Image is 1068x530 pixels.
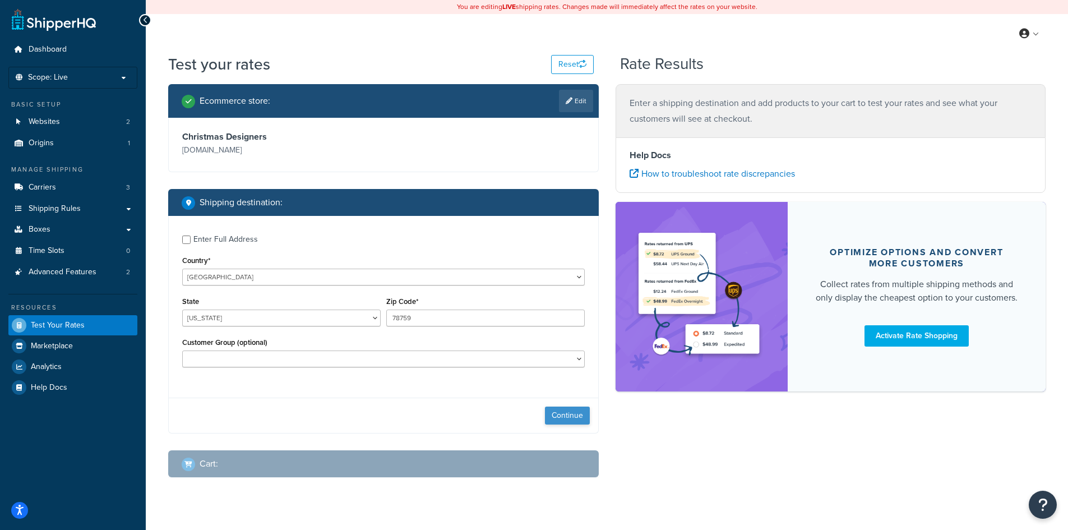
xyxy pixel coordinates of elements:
[182,256,210,265] label: Country*
[559,90,593,112] a: Edit
[8,133,137,154] a: Origins1
[126,246,130,256] span: 0
[168,53,270,75] h1: Test your rates
[182,142,381,158] p: [DOMAIN_NAME]
[545,407,590,425] button: Continue
[182,131,381,142] h3: Christmas Designers
[28,73,68,82] span: Scope: Live
[8,100,137,109] div: Basic Setup
[551,55,594,74] button: Reset
[815,247,1019,269] div: Optimize options and convert more customers
[8,177,137,198] li: Carriers
[8,357,137,377] a: Analytics
[182,236,191,244] input: Enter Full Address
[31,383,67,393] span: Help Docs
[126,183,130,192] span: 3
[630,149,1032,162] h4: Help Docs
[8,39,137,60] a: Dashboard
[31,321,85,330] span: Test Your Rates
[128,139,130,148] span: 1
[8,165,137,174] div: Manage Shipping
[31,342,73,351] span: Marketplace
[29,268,96,277] span: Advanced Features
[620,56,704,73] h2: Rate Results
[8,177,137,198] a: Carriers3
[126,268,130,277] span: 2
[502,2,516,12] b: LIVE
[31,362,62,372] span: Analytics
[29,204,81,214] span: Shipping Rules
[29,225,50,234] span: Boxes
[182,338,267,347] label: Customer Group (optional)
[630,95,1032,127] p: Enter a shipping destination and add products to your cart to test your rates and see what your c...
[8,262,137,283] li: Advanced Features
[200,96,270,106] h2: Ecommerce store :
[8,336,137,356] a: Marketplace
[386,297,418,306] label: Zip Code*
[864,325,969,347] a: Activate Rate Shopping
[632,219,771,375] img: feature-image-rateshop-7084cbbcb2e67ef1d54c2e976f0e592697130d5817b016cf7cc7e13314366067.png
[126,117,130,127] span: 2
[8,377,137,398] a: Help Docs
[8,262,137,283] a: Advanced Features2
[8,303,137,312] div: Resources
[29,183,56,192] span: Carriers
[8,219,137,240] a: Boxes
[8,241,137,261] a: Time Slots0
[8,315,137,335] a: Test Your Rates
[182,297,199,306] label: State
[1029,491,1057,519] button: Open Resource Center
[29,117,60,127] span: Websites
[29,45,67,54] span: Dashboard
[200,459,218,469] h2: Cart :
[193,232,258,247] div: Enter Full Address
[8,199,137,219] a: Shipping Rules
[200,197,283,208] h2: Shipping destination :
[8,133,137,154] li: Origins
[8,241,137,261] li: Time Slots
[8,112,137,132] a: Websites2
[29,246,64,256] span: Time Slots
[29,139,54,148] span: Origins
[8,112,137,132] li: Websites
[630,167,795,180] a: How to troubleshoot rate discrepancies
[815,278,1019,305] div: Collect rates from multiple shipping methods and only display the cheapest option to your customers.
